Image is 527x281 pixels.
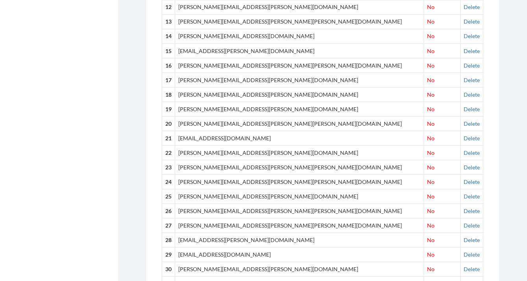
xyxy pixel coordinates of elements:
[464,120,480,127] a: Delete
[464,193,480,199] a: Delete
[175,203,424,218] td: [PERSON_NAME][EMAIL_ADDRESS][PERSON_NAME][PERSON_NAME][DOMAIN_NAME]
[162,58,175,73] th: 16
[427,265,435,272] span: No
[427,149,435,156] span: No
[162,160,175,174] th: 23
[427,76,435,83] span: No
[427,105,435,112] span: No
[464,251,480,257] a: Delete
[175,261,424,276] td: [PERSON_NAME][EMAIL_ADDRESS][PERSON_NAME][DOMAIN_NAME]
[162,44,175,58] th: 15
[162,189,175,203] th: 25
[427,134,435,141] span: No
[175,44,424,58] td: [EMAIL_ADDRESS][PERSON_NAME][DOMAIN_NAME]
[162,218,175,232] th: 27
[175,189,424,203] td: [PERSON_NAME][EMAIL_ADDRESS][PERSON_NAME][DOMAIN_NAME]
[427,4,435,10] span: No
[464,236,480,243] a: Delete
[175,247,424,261] td: [EMAIL_ADDRESS][DOMAIN_NAME]
[427,193,435,199] span: No
[464,163,480,170] a: Delete
[427,91,435,97] span: No
[464,18,480,25] a: Delete
[162,15,175,29] th: 13
[175,145,424,160] td: [PERSON_NAME][EMAIL_ADDRESS][PERSON_NAME][DOMAIN_NAME]
[175,15,424,29] td: [PERSON_NAME][EMAIL_ADDRESS][PERSON_NAME][PERSON_NAME][DOMAIN_NAME]
[427,222,435,228] span: No
[427,33,435,39] span: No
[427,251,435,257] span: No
[427,178,435,185] span: No
[464,76,480,83] a: Delete
[162,73,175,87] th: 17
[464,105,480,112] a: Delete
[162,174,175,189] th: 24
[464,33,480,39] a: Delete
[162,145,175,160] th: 22
[464,265,480,272] a: Delete
[162,29,175,44] th: 14
[175,87,424,102] td: [PERSON_NAME][EMAIL_ADDRESS][PERSON_NAME][DOMAIN_NAME]
[175,131,424,145] td: [EMAIL_ADDRESS][DOMAIN_NAME]
[464,4,480,10] a: Delete
[464,178,480,185] a: Delete
[464,91,480,97] a: Delete
[464,134,480,141] a: Delete
[464,149,480,156] a: Delete
[427,163,435,170] span: No
[162,87,175,102] th: 18
[175,102,424,116] td: [PERSON_NAME][EMAIL_ADDRESS][PERSON_NAME][DOMAIN_NAME]
[464,62,480,68] a: Delete
[175,232,424,247] td: [EMAIL_ADDRESS][PERSON_NAME][DOMAIN_NAME]
[175,218,424,232] td: [PERSON_NAME][EMAIL_ADDRESS][PERSON_NAME][PERSON_NAME][DOMAIN_NAME]
[464,207,480,214] a: Delete
[427,62,435,68] span: No
[162,102,175,116] th: 19
[427,207,435,214] span: No
[162,232,175,247] th: 28
[464,222,480,228] a: Delete
[162,247,175,261] th: 29
[427,18,435,25] span: No
[175,160,424,174] td: [PERSON_NAME][EMAIL_ADDRESS][PERSON_NAME][PERSON_NAME][DOMAIN_NAME]
[175,174,424,189] td: [PERSON_NAME][EMAIL_ADDRESS][PERSON_NAME][PERSON_NAME][DOMAIN_NAME]
[162,261,175,276] th: 30
[162,203,175,218] th: 26
[464,47,480,54] a: Delete
[427,236,435,243] span: No
[162,131,175,145] th: 21
[175,58,424,73] td: [PERSON_NAME][EMAIL_ADDRESS][PERSON_NAME][PERSON_NAME][DOMAIN_NAME]
[175,116,424,131] td: [PERSON_NAME][EMAIL_ADDRESS][PERSON_NAME][PERSON_NAME][DOMAIN_NAME]
[162,116,175,131] th: 20
[175,73,424,87] td: [PERSON_NAME][EMAIL_ADDRESS][PERSON_NAME][DOMAIN_NAME]
[175,29,424,44] td: [PERSON_NAME][EMAIL_ADDRESS][DOMAIN_NAME]
[427,47,435,54] span: No
[427,120,435,127] span: No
